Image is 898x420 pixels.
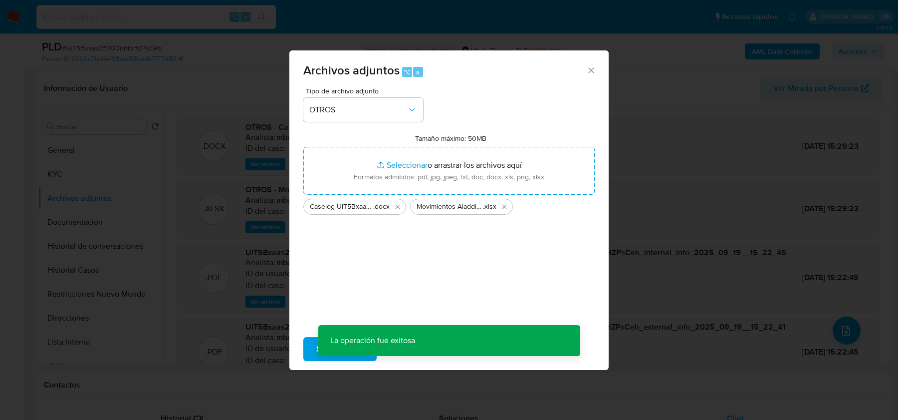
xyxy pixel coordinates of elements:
span: .xlsx [483,202,496,212]
button: Cerrar [586,65,595,74]
span: OTROS [309,105,407,115]
label: Tamaño máximo: 50MB [415,134,486,143]
button: OTROS [303,98,423,122]
span: Movimientos-Aladdin-v10_3 UiT5Bxaas2E7Q0nMbHZPsCeh [417,202,483,212]
ul: Archivos seleccionados [303,195,595,215]
button: Eliminar Caselog UiT5Bxaas2E7Q0nMbHZPsCeh_2025_08_19_00_10_35.docx [392,201,404,213]
span: .docx [373,202,390,212]
span: Subir archivo [316,338,364,360]
span: Tipo de archivo adjunto [306,87,426,94]
span: a [416,67,420,77]
span: ⌥ [403,67,411,77]
button: Subir archivo [303,337,377,361]
span: Archivos adjuntos [303,61,400,79]
span: Caselog UiT5Bxaas2E7Q0nMbHZPsCeh_2025_08_19_00_10_35 [310,202,373,212]
button: Eliminar Movimientos-Aladdin-v10_3 UiT5Bxaas2E7Q0nMbHZPsCeh.xlsx [498,201,510,213]
span: Cancelar [394,338,426,360]
p: La operación fue exitosa [318,325,427,356]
